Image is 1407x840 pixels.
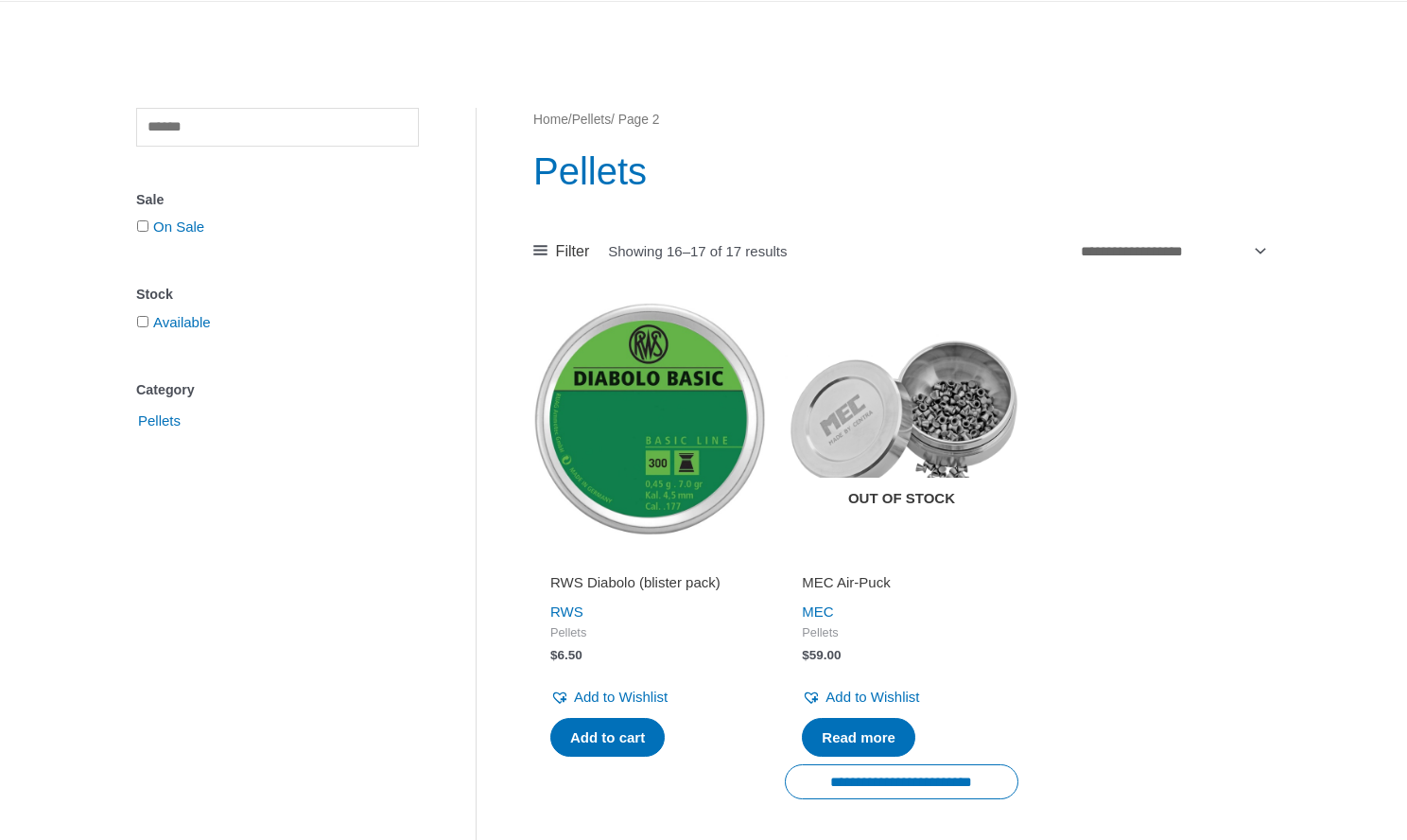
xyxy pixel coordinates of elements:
a: Read more about “MEC Air-Puck” [802,718,915,758]
div: Sale [136,186,419,214]
span: Pellets [802,625,1000,641]
span: Out of stock [799,478,1003,521]
a: MEC [802,604,833,620]
a: Pellets [572,113,611,127]
span: Filter [556,237,590,266]
bdi: 59.00 [802,648,841,662]
img: RWS Diabolo [533,303,766,535]
a: Add to cart: “RWS Diabolo (blister pack)” [550,718,665,758]
select: Shop order [1073,236,1270,267]
a: On Sale [153,219,204,235]
iframe: Customer reviews powered by Trustpilot [550,547,749,569]
nav: Breadcrumb [533,108,1270,132]
span: $ [802,648,809,662]
span: Pellets [550,625,749,641]
h2: RWS Diabolo (blister pack) [550,573,749,592]
a: Available [153,314,211,330]
a: RWS Diabolo (blister pack) [550,573,749,599]
h1: Pellets [533,145,1270,198]
span: $ [550,648,558,662]
span: Add to Wishlist [574,689,668,705]
a: Filter [533,237,589,266]
input: On Sale [137,220,148,232]
span: Add to Wishlist [825,689,919,705]
a: MEC Air-Puck [802,573,1000,599]
a: Out of stock [785,303,1017,535]
img: MEC Air-Puck [785,303,1017,535]
a: Add to Wishlist [550,684,668,710]
a: Home [533,113,568,127]
a: Pellets [136,411,182,428]
bdi: 6.50 [550,648,582,662]
span: Pellets [136,405,182,437]
a: RWS [550,604,583,620]
p: Showing 16–17 of 17 results [608,244,787,258]
div: Category [136,376,419,404]
input: Available [137,316,148,327]
div: Stock [136,281,419,308]
iframe: Customer reviews powered by Trustpilot [802,547,1000,569]
a: Add to Wishlist [802,684,919,710]
h2: MEC Air-Puck [802,573,1000,592]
